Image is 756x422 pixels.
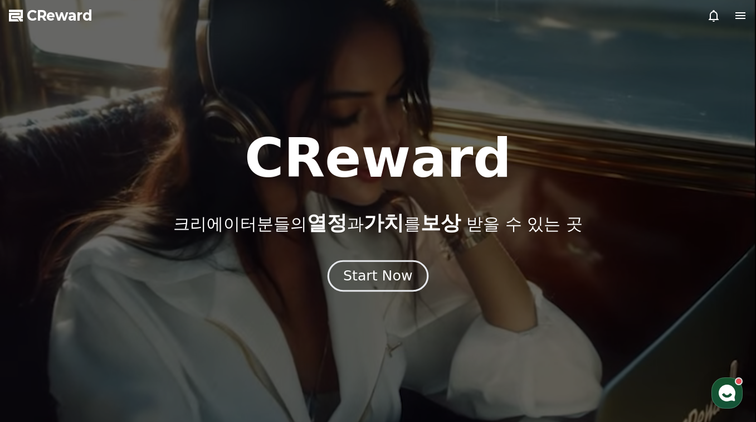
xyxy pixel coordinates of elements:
[364,211,404,234] span: 가치
[245,132,511,185] h1: CReward
[173,212,582,234] p: 크리에이터분들의 과 를 받을 수 있는 곳
[172,346,186,355] span: 설정
[330,272,426,283] a: Start Now
[35,346,42,355] span: 홈
[421,211,461,234] span: 보상
[9,7,92,25] a: CReward
[3,329,74,357] a: 홈
[74,329,144,357] a: 대화
[27,7,92,25] span: CReward
[144,329,214,357] a: 설정
[307,211,347,234] span: 열정
[102,347,115,356] span: 대화
[343,266,412,285] div: Start Now
[328,260,428,292] button: Start Now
